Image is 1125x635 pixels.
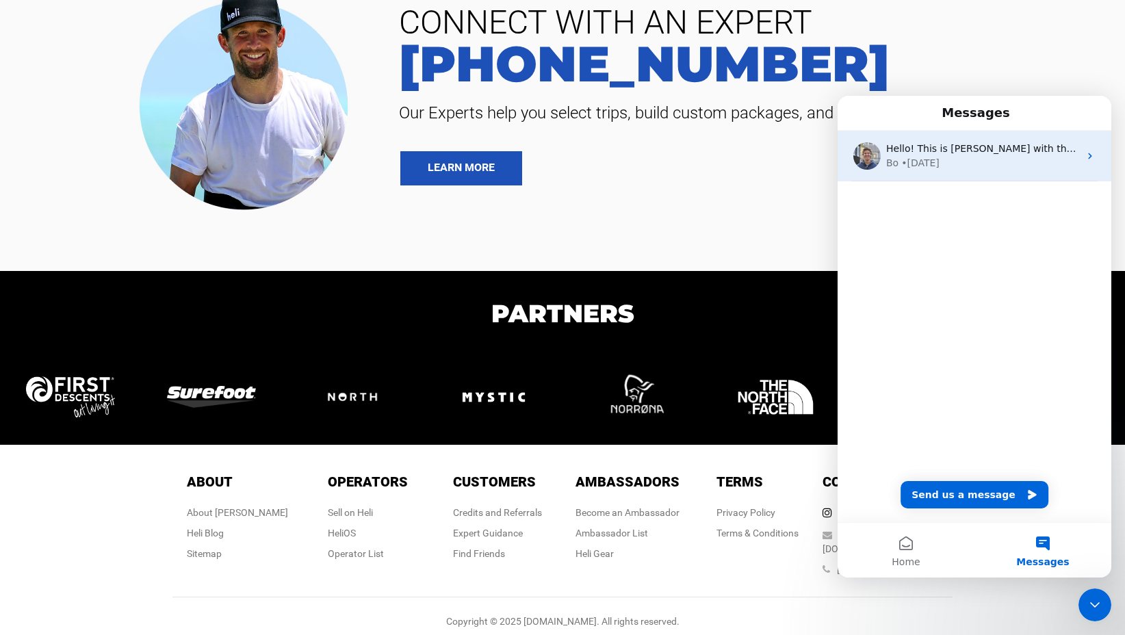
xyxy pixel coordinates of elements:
[716,474,763,490] span: Terms
[838,96,1111,578] iframe: Intercom live chat
[26,376,115,417] img: logo
[716,528,799,539] a: Terms & Conditions
[716,507,775,518] a: Privacy Policy
[576,507,680,518] a: Become an Ambassador
[328,528,356,539] a: HeliOS
[453,507,542,518] a: Credits and Referrals
[187,506,288,519] div: About [PERSON_NAME]
[54,461,82,471] span: Home
[64,60,102,75] div: • [DATE]
[308,374,397,420] img: logo
[576,548,614,559] a: Heli Gear
[389,6,1104,39] span: CONNECT WITH AN EXPERT
[576,474,680,490] span: Ambassadors
[167,386,256,408] img: logo
[453,547,542,560] div: Find Friends
[733,354,818,440] img: logo
[389,39,1104,88] a: [PHONE_NUMBER]
[172,614,953,628] div: Copyright © 2025 [DOMAIN_NAME]. All rights reserved.
[179,461,231,471] span: Messages
[49,47,366,58] span: Hello! This is [PERSON_NAME] with the Heli team. How can I help?
[400,151,522,185] a: LEARN MORE
[453,474,536,490] span: Customers
[823,474,886,490] span: Contact
[576,526,680,540] div: Ambassador List
[49,60,61,75] div: Bo
[1078,588,1111,621] iframe: Intercom live chat
[389,102,1104,124] span: Our Experts help you select trips, build custom packages, and more.
[328,474,408,490] span: Operators
[328,506,408,519] div: Sell on Heli
[451,354,536,440] img: logo
[187,547,288,560] div: Sitemap
[137,427,274,482] button: Messages
[187,528,224,539] a: Heli Blog
[63,385,211,413] button: Send us a message
[592,354,677,440] img: logo
[453,528,523,539] a: Expert Guidance
[823,530,918,554] a: [EMAIL_ADDRESS][DOMAIN_NAME]
[328,547,408,560] div: Operator List
[187,474,233,490] span: About
[837,564,918,575] a: [PHONE_NUMBER]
